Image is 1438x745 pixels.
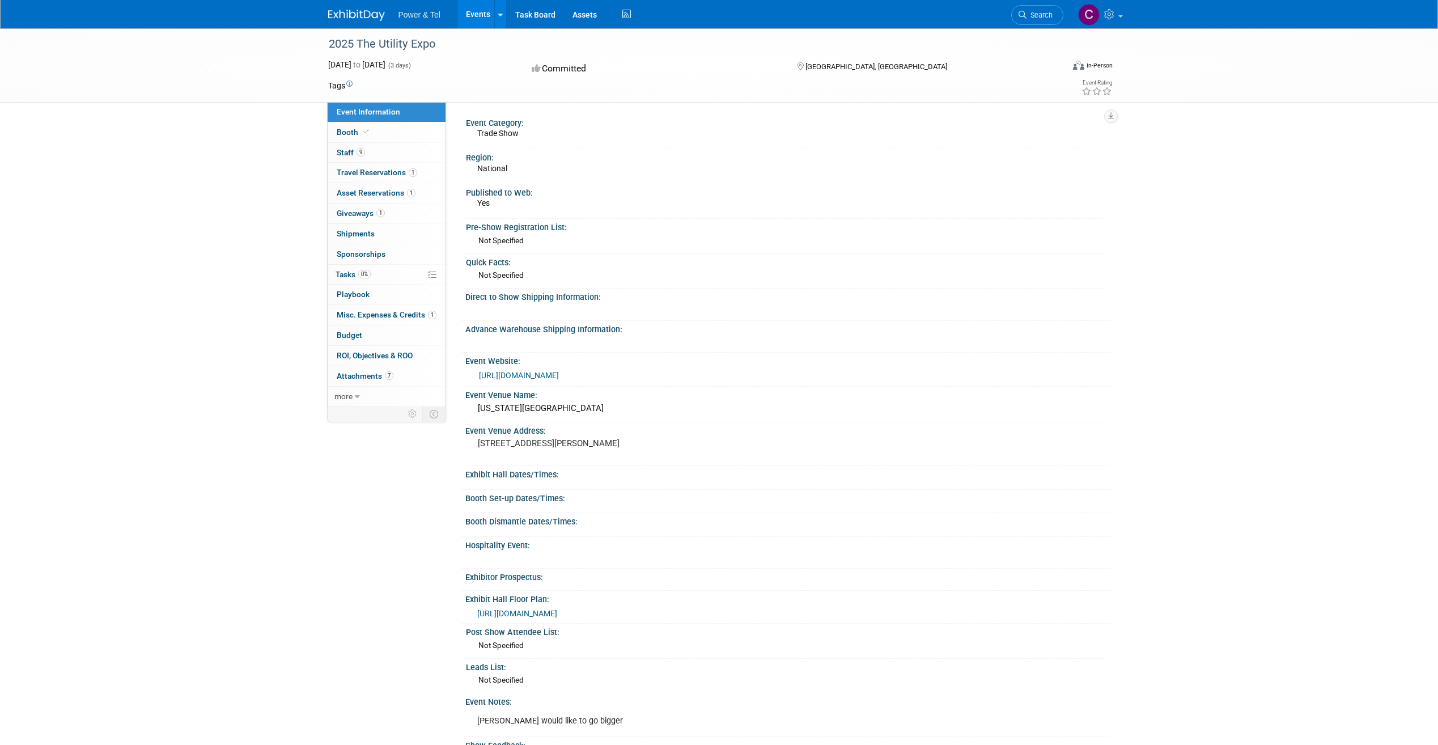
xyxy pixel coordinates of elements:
div: Event Rating [1081,80,1112,86]
div: Advance Warehouse Shipping Information: [465,321,1110,335]
td: Toggle Event Tabs [422,407,446,421]
span: ROI, Objectives & ROO [337,351,413,360]
div: Booth Dismantle Dates/Times: [465,513,1110,527]
a: Search [1011,5,1063,25]
img: ExhibitDay [328,10,385,21]
div: Event Venue Name: [465,387,1110,401]
span: Tasks [336,270,371,279]
span: Budget [337,331,362,340]
img: Format-Inperson.png [1073,61,1084,70]
span: more [334,392,353,401]
span: Attachments [337,371,393,380]
span: National [477,164,507,173]
pre: [STREET_ADDRESS][PERSON_NAME] [478,438,722,448]
div: Event Category: [466,115,1105,129]
a: Asset Reservations1 [328,183,446,203]
span: Travel Reservations [337,168,417,177]
div: 2025 The Utility Expo [325,34,1046,54]
span: Event Information [337,107,400,116]
span: (3 days) [387,62,411,69]
span: Yes [477,198,490,208]
div: Post Show Attendee List: [466,624,1105,638]
a: ROI, Objectives & ROO [328,346,446,366]
div: [US_STATE][GEOGRAPHIC_DATA] [474,400,1102,417]
a: Event Information [328,102,446,122]
div: Pre-Show Registration List: [466,219,1105,233]
img: Chris Anderson [1078,4,1100,26]
div: Not Specified [478,640,1101,651]
span: Sponsorships [337,249,385,259]
a: Misc. Expenses & Credits1 [328,305,446,325]
div: Not Specified [478,675,1101,685]
div: Not Specified [478,235,1101,246]
div: Exhibit Hall Floor Plan: [465,591,1110,605]
div: Region: [466,149,1105,163]
a: Tasks0% [328,265,446,285]
a: Attachments7 [328,366,446,386]
div: [PERSON_NAME] would like to go bigger [469,710,985,733]
span: Power & Tel [398,10,440,19]
a: Staff9 [328,143,446,163]
span: to [351,60,362,69]
a: Booth [328,122,446,142]
a: [URL][DOMAIN_NAME] [479,371,559,380]
div: Published to Web: [466,184,1105,198]
span: Misc. Expenses & Credits [337,310,436,319]
a: more [328,387,446,407]
span: 1 [407,189,415,197]
div: Event Format [996,59,1113,76]
a: Travel Reservations1 [328,163,446,183]
a: Budget [328,325,446,345]
span: Shipments [337,229,375,238]
span: 1 [409,168,417,177]
span: Trade Show [477,129,519,138]
div: Event Notes: [465,693,1110,708]
div: Event Website: [465,353,1110,367]
div: Event Venue Address: [465,422,1110,437]
div: Exhibitor Prospectus: [465,569,1110,583]
span: 9 [357,148,365,156]
span: 0% [358,270,371,278]
div: Quick Facts: [466,254,1105,268]
td: Personalize Event Tab Strip [403,407,423,421]
a: [URL][DOMAIN_NAME] [477,609,557,618]
span: Asset Reservations [337,188,415,197]
div: Leads List: [466,659,1105,673]
span: Playbook [337,290,370,299]
span: Booth [337,128,371,137]
div: Exhibit Hall Dates/Times: [465,466,1110,480]
span: 1 [376,209,385,217]
div: Not Specified [478,270,1101,281]
a: Playbook [328,285,446,304]
div: Committed [528,59,779,79]
div: In-Person [1086,61,1113,70]
div: Booth Set-up Dates/Times: [465,490,1110,504]
td: Tags [328,80,353,91]
a: Shipments [328,224,446,244]
a: Giveaways1 [328,204,446,223]
span: [GEOGRAPHIC_DATA], [GEOGRAPHIC_DATA] [805,62,947,71]
div: Hospitality Event: [465,537,1110,551]
div: Direct to Show Shipping Information: [465,289,1110,303]
span: Giveaways [337,209,385,218]
span: 7 [385,371,393,380]
a: Sponsorships [328,244,446,264]
i: Booth reservation complete [363,129,369,135]
span: Search [1026,11,1053,19]
span: [DATE] [DATE] [328,60,385,69]
span: Staff [337,148,365,157]
span: 1 [428,311,436,319]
